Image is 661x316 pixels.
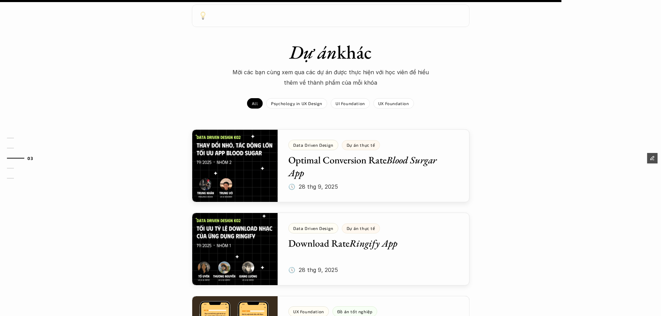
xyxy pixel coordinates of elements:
[336,101,365,106] p: UI Foundation
[647,153,658,163] button: Edit Framer Content
[378,101,409,106] p: UX Foundation
[271,101,322,106] p: Psychology in UX Design
[27,155,33,160] strong: 03
[209,41,452,63] h1: khác
[252,101,258,106] p: All
[192,129,469,202] a: Data Driven DesignDự án thực tếOptimal Conversion RateBlood Surgar App🕔 28 thg 9, 2025
[289,40,337,64] em: Dự án
[227,67,435,88] p: Mời các bạn cùng xem qua các dự án được thực hiện với học viên để hiểu thêm về thành phẩm của mỗi...
[7,154,40,162] a: 03
[192,213,469,285] a: Data Driven DesignDự án thực tếDownload RateRingify App🕔 28 thg 9, 2025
